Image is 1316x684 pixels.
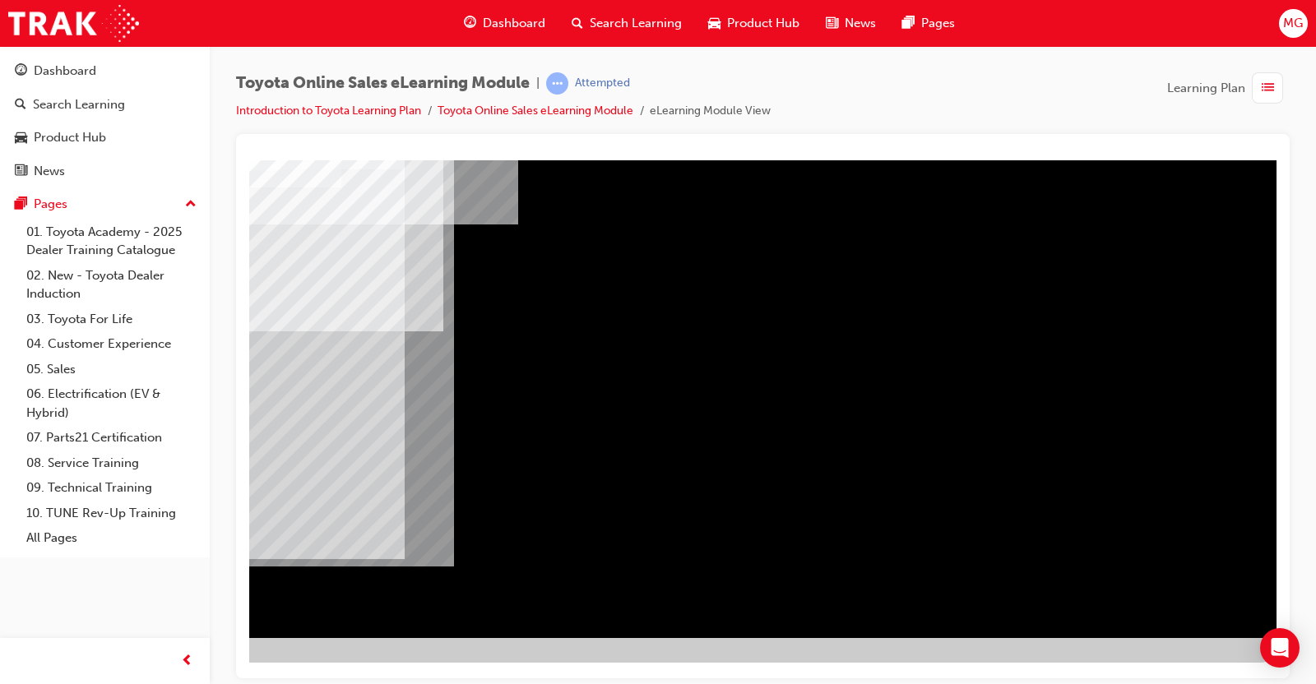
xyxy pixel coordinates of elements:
img: Trak [8,5,139,42]
button: MG [1279,9,1308,38]
button: DashboardSearch LearningProduct HubNews [7,53,203,189]
span: MG [1283,14,1303,33]
span: | [536,74,540,93]
div: Open Intercom Messenger [1260,628,1300,668]
a: 01. Toyota Academy - 2025 Dealer Training Catalogue [20,220,203,263]
a: guage-iconDashboard [451,7,558,40]
a: 02. New - Toyota Dealer Induction [20,263,203,307]
div: Product Hub [34,128,106,147]
span: Product Hub [727,14,799,33]
a: 09. Technical Training [20,475,203,501]
span: guage-icon [464,13,476,34]
span: Learning Plan [1167,79,1245,98]
li: eLearning Module View [650,102,771,121]
span: prev-icon [181,651,193,672]
a: pages-iconPages [889,7,968,40]
button: Pages [7,189,203,220]
span: Pages [921,14,955,33]
span: Search Learning [590,14,682,33]
a: Introduction to Toyota Learning Plan [236,104,421,118]
a: 07. Parts21 Certification [20,425,203,451]
a: All Pages [20,525,203,551]
div: Search Learning [33,95,125,114]
span: Toyota Online Sales eLearning Module [236,74,530,93]
div: Dashboard [34,62,96,81]
a: Search Learning [7,90,203,120]
a: Product Hub [7,122,203,153]
button: Learning Plan [1167,72,1290,104]
div: Pages [34,195,67,214]
a: 03. Toyota For Life [20,307,203,332]
a: Toyota Online Sales eLearning Module [438,104,633,118]
span: car-icon [15,131,27,146]
span: list-icon [1262,78,1274,99]
a: news-iconNews [813,7,889,40]
a: 04. Customer Experience [20,331,203,357]
a: Dashboard [7,56,203,86]
span: pages-icon [15,197,27,212]
span: learningRecordVerb_ATTEMPT-icon [546,72,568,95]
a: 10. TUNE Rev-Up Training [20,501,203,526]
span: guage-icon [15,64,27,79]
span: search-icon [15,98,26,113]
span: car-icon [708,13,721,34]
span: search-icon [572,13,583,34]
a: News [7,156,203,187]
span: pages-icon [902,13,915,34]
div: News [34,162,65,181]
a: 08. Service Training [20,451,203,476]
span: news-icon [15,164,27,179]
span: news-icon [826,13,838,34]
div: Attempted [575,76,630,91]
span: News [845,14,876,33]
a: car-iconProduct Hub [695,7,813,40]
span: up-icon [185,194,197,215]
span: Dashboard [483,14,545,33]
a: 05. Sales [20,357,203,382]
a: 06. Electrification (EV & Hybrid) [20,381,203,425]
a: search-iconSearch Learning [558,7,695,40]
